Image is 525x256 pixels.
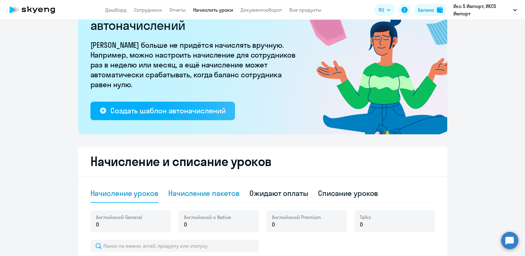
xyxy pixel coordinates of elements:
span: 0 [272,221,275,229]
img: balance [437,7,443,13]
button: RU [374,4,395,16]
p: Икс 5 Импорт, ИКС5 Импорт [453,2,511,17]
button: Балансbalance [414,4,447,16]
a: Сотрудники [134,7,162,13]
input: Поиск по имени, email, продукту или статусу [90,240,259,252]
a: Дашборд [105,7,127,13]
div: Создать шаблон автоначислений [110,106,226,116]
a: Все продукты [289,7,321,13]
span: 0 [96,221,99,229]
div: Ожидают оплаты [249,188,308,198]
span: Английский Premium [272,214,321,221]
div: Баланс [418,6,434,14]
span: Английский с Native [184,214,231,221]
span: 0 [184,221,187,229]
div: Списание уроков [318,188,378,198]
div: Начисление пакетов [168,188,240,198]
span: Talks [360,214,371,221]
span: RU [379,6,384,14]
span: Английский General [96,214,142,221]
p: [PERSON_NAME] больше не придётся начислять вручную. Например, можно настроить начисление для сотр... [90,40,300,89]
button: Создать шаблон автоначислений [90,102,235,120]
h2: Начисление и списание уроков [90,154,435,169]
a: Начислить уроки [193,7,233,13]
span: 0 [360,221,363,229]
div: Начисление уроков [90,188,158,198]
a: Отчеты [169,7,186,13]
a: Документооборот [241,7,282,13]
button: Икс 5 Импорт, ИКС5 Импорт [450,2,520,17]
h2: Рекомендуем создать шаблон автоначислений [90,3,300,33]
